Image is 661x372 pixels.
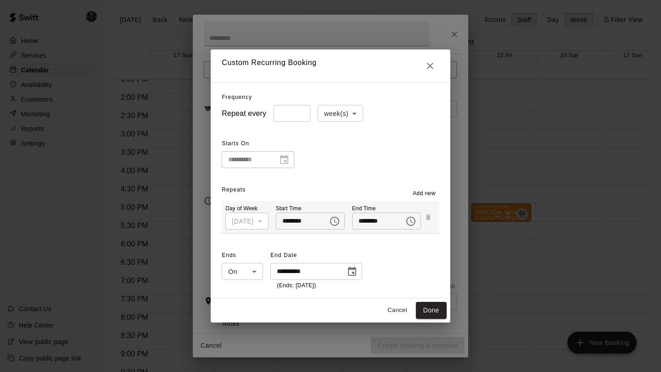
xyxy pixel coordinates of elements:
[222,248,263,263] span: Ends
[421,57,439,75] button: Close
[343,263,361,281] button: Choose date, selected date is Dec 16, 2025
[277,281,356,290] p: (Ends: [DATE])
[222,137,294,151] span: Starts On
[225,205,268,213] p: Day of Week
[409,186,439,201] button: Add new
[211,49,450,82] h2: Custom Recurring Booking
[225,213,268,230] div: [DATE]
[222,186,246,193] span: Repeats
[318,105,363,122] div: week(s)
[383,303,412,317] button: Cancel
[222,94,252,100] span: Frequency
[222,107,266,120] h6: Repeat every
[416,302,447,319] button: Done
[413,189,436,198] span: Add new
[222,263,263,280] div: On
